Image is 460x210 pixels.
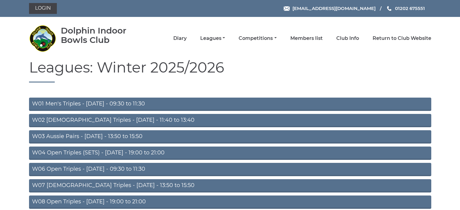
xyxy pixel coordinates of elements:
span: 01202 675551 [395,5,425,11]
a: Diary [173,35,187,42]
h1: Leagues: Winter 2025/2026 [29,60,431,82]
a: W04 Open Triples (SETS) - [DATE] - 19:00 to 21:00 [29,147,431,160]
a: Login [29,3,57,14]
a: W07 [DEMOGRAPHIC_DATA] Triples - [DATE] - 13:50 to 15:50 [29,179,431,192]
a: W03 Aussie Pairs - [DATE] - 13:50 to 15:50 [29,130,431,144]
img: Dolphin Indoor Bowls Club [29,25,56,52]
a: Phone us 01202 675551 [386,5,425,12]
a: Members list [290,35,323,42]
img: Email [284,6,290,11]
a: Competitions [239,35,276,42]
a: Club Info [336,35,359,42]
a: Return to Club Website [373,35,431,42]
a: Email [EMAIL_ADDRESS][DOMAIN_NAME] [284,5,376,12]
a: W06 Open Triples - [DATE] - 09:30 to 11:30 [29,163,431,176]
a: Leagues [200,35,225,42]
a: W02 [DEMOGRAPHIC_DATA] Triples - [DATE] - 11:40 to 13:40 [29,114,431,127]
span: [EMAIL_ADDRESS][DOMAIN_NAME] [292,5,376,11]
a: W01 Men's Triples - [DATE] - 09:30 to 11:30 [29,98,431,111]
img: Phone us [387,6,391,11]
a: W08 Open Triples - [DATE] - 19:00 to 21:00 [29,195,431,209]
div: Dolphin Indoor Bowls Club [61,26,144,45]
